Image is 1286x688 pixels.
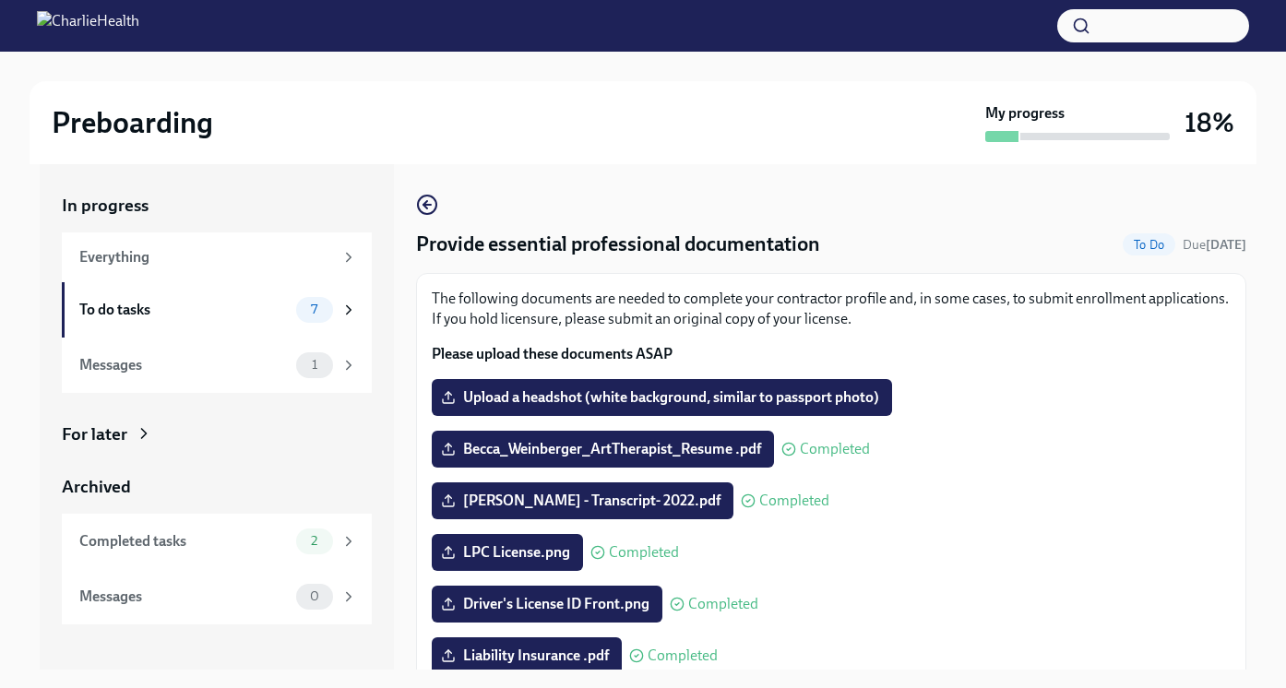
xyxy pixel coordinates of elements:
[62,422,372,446] a: For later
[79,355,289,375] div: Messages
[62,232,372,282] a: Everything
[432,431,774,468] label: Becca_Weinberger_ArtTherapist_Resume .pdf
[1206,237,1246,253] strong: [DATE]
[300,302,328,316] span: 7
[432,482,733,519] label: [PERSON_NAME] - Transcript- 2022.pdf
[62,475,372,499] a: Archived
[52,104,213,141] h2: Preboarding
[432,586,662,623] label: Driver's License ID Front.png
[445,646,609,665] span: Liability Insurance .pdf
[1183,236,1246,254] span: October 1st, 2025 09:00
[432,534,583,571] label: LPC License.png
[759,493,829,508] span: Completed
[445,388,879,407] span: Upload a headshot (white background, similar to passport photo)
[800,442,870,457] span: Completed
[79,587,289,607] div: Messages
[299,589,330,603] span: 0
[37,11,139,41] img: CharlieHealth
[79,247,333,267] div: Everything
[432,379,892,416] label: Upload a headshot (white background, similar to passport photo)
[62,514,372,569] a: Completed tasks2
[432,289,1231,329] p: The following documents are needed to complete your contractor profile and, in some cases, to sub...
[445,543,570,562] span: LPC License.png
[62,422,127,446] div: For later
[62,194,372,218] a: In progress
[432,345,673,362] strong: Please upload these documents ASAP
[79,300,289,320] div: To do tasks
[1185,106,1234,139] h3: 18%
[445,492,720,510] span: [PERSON_NAME] - Transcript- 2022.pdf
[609,545,679,560] span: Completed
[301,358,328,372] span: 1
[648,648,718,663] span: Completed
[62,338,372,393] a: Messages1
[445,440,761,458] span: Becca_Weinberger_ArtTherapist_Resume .pdf
[432,637,622,674] label: Liability Insurance .pdf
[62,282,372,338] a: To do tasks7
[445,595,649,613] span: Driver's License ID Front.png
[1123,238,1175,252] span: To Do
[416,231,820,258] h4: Provide essential professional documentation
[688,597,758,611] span: Completed
[300,534,328,548] span: 2
[1183,237,1246,253] span: Due
[79,531,289,552] div: Completed tasks
[985,103,1065,124] strong: My progress
[62,569,372,624] a: Messages0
